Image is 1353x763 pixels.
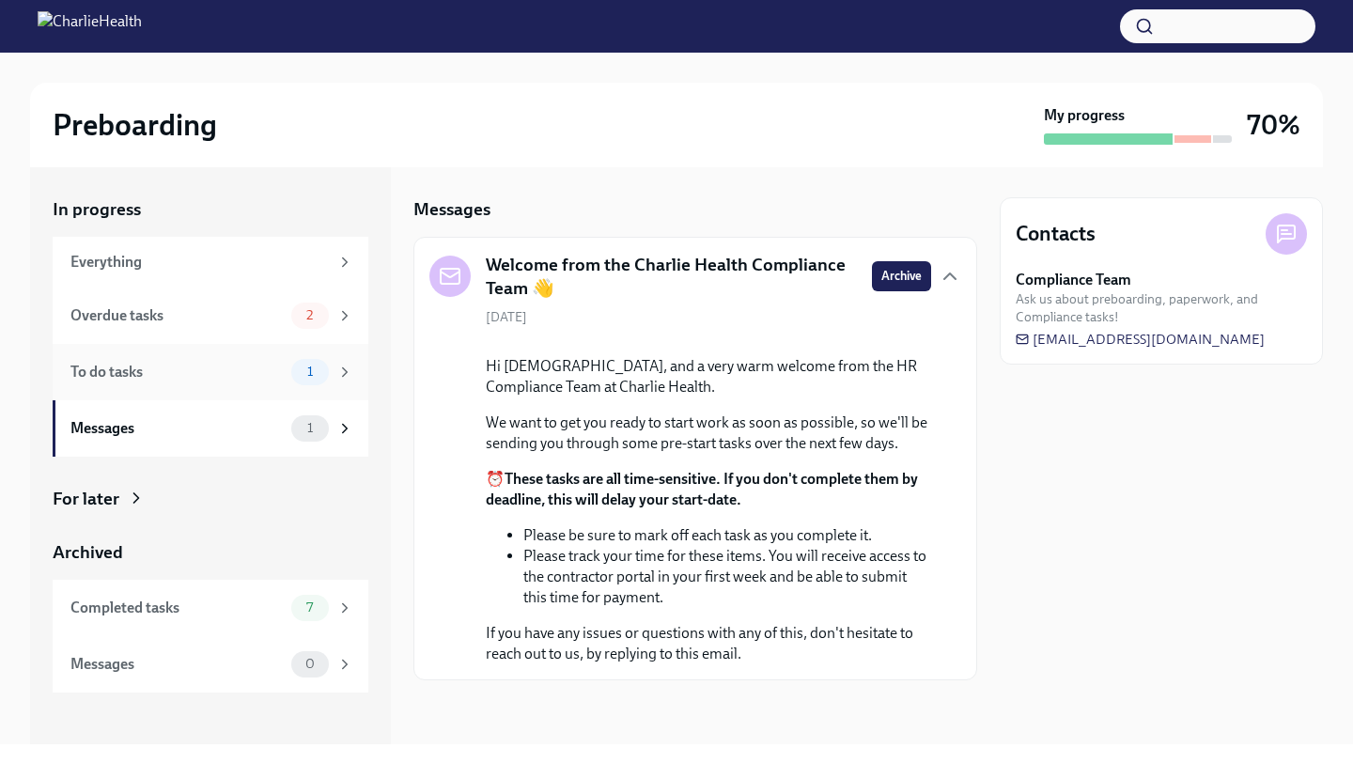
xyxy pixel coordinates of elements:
[70,418,284,439] div: Messages
[295,308,324,322] span: 2
[872,261,931,291] button: Archive
[1016,330,1265,349] a: [EMAIL_ADDRESS][DOMAIN_NAME]
[53,580,368,636] a: Completed tasks7
[53,344,368,400] a: To do tasks1
[53,237,368,288] a: Everything
[70,598,284,618] div: Completed tasks
[38,11,142,41] img: CharlieHealth
[486,308,527,326] span: [DATE]
[53,197,368,222] a: In progress
[523,525,931,546] li: Please be sure to mark off each task as you complete it.
[486,253,857,301] h5: Welcome from the Charlie Health Compliance Team 👋
[1016,220,1096,248] h4: Contacts
[486,469,931,510] p: ⏰
[1044,105,1125,126] strong: My progress
[523,546,931,608] li: Please track your time for these items. You will receive access to the contractor portal in your ...
[70,252,329,272] div: Everything
[294,657,326,671] span: 0
[486,413,931,454] p: We want to get you ready to start work as soon as possible, so we'll be sending you through some ...
[1247,108,1300,142] h3: 70%
[296,365,324,379] span: 1
[1016,290,1307,326] span: Ask us about preboarding, paperwork, and Compliance tasks!
[413,197,490,222] h5: Messages
[53,487,368,511] a: For later
[70,362,284,382] div: To do tasks
[486,470,918,508] strong: These tasks are all time-sensitive. If you don't complete them by deadline, this will delay your ...
[486,356,931,397] p: Hi [DEMOGRAPHIC_DATA], and a very warm welcome from the HR Compliance Team at Charlie Health.
[296,421,324,435] span: 1
[70,654,284,675] div: Messages
[295,600,324,615] span: 7
[486,623,931,664] p: If you have any issues or questions with any of this, don't hesitate to reach out to us, by reply...
[881,267,922,286] span: Archive
[53,288,368,344] a: Overdue tasks2
[1016,270,1131,290] strong: Compliance Team
[53,636,368,693] a: Messages0
[53,540,368,565] a: Archived
[53,106,217,144] h2: Preboarding
[53,487,119,511] div: For later
[70,305,284,326] div: Overdue tasks
[53,400,368,457] a: Messages1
